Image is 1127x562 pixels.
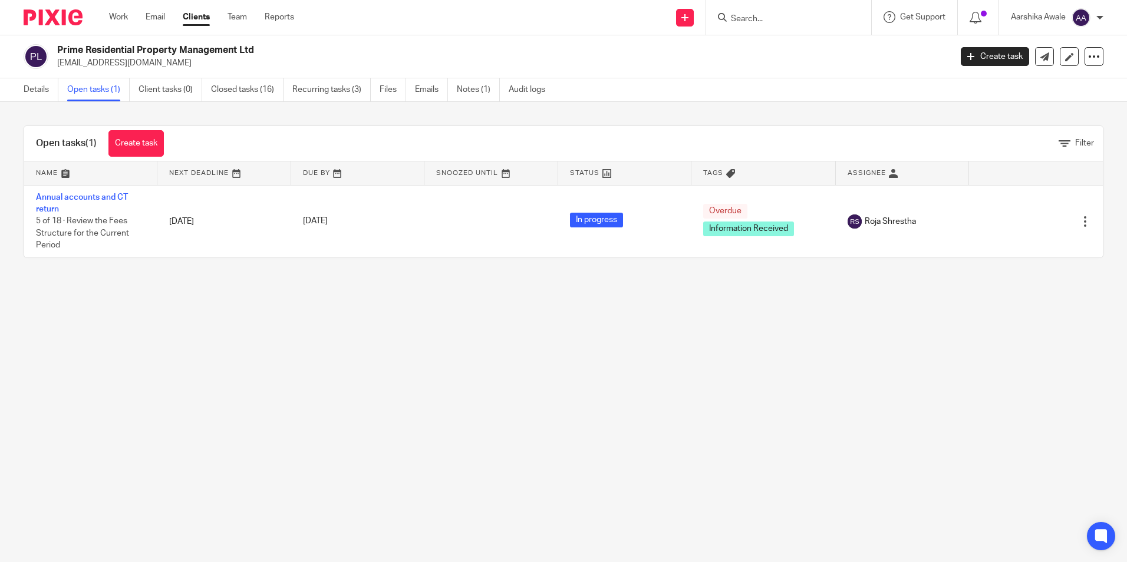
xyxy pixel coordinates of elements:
[211,78,284,101] a: Closed tasks (16)
[1072,8,1090,27] img: svg%3E
[108,130,164,157] a: Create task
[865,216,916,227] span: Roja Shrestha
[703,222,794,236] span: Information Received
[265,11,294,23] a: Reports
[36,193,128,213] a: Annual accounts and CT return
[24,44,48,69] img: svg%3E
[228,11,247,23] a: Team
[436,170,498,176] span: Snoozed Until
[36,137,97,150] h1: Open tasks
[900,13,945,21] span: Get Support
[509,78,554,101] a: Audit logs
[57,57,943,69] p: [EMAIL_ADDRESS][DOMAIN_NAME]
[1075,139,1094,147] span: Filter
[415,78,448,101] a: Emails
[24,78,58,101] a: Details
[109,11,128,23] a: Work
[848,214,862,229] img: svg%3E
[703,170,723,176] span: Tags
[183,11,210,23] a: Clients
[703,204,747,219] span: Overdue
[24,9,83,25] img: Pixie
[303,217,328,226] span: [DATE]
[570,213,623,227] span: In progress
[961,47,1029,66] a: Create task
[36,217,129,249] span: 5 of 18 · Review the Fees Structure for the Current Period
[146,11,165,23] a: Email
[730,14,836,25] input: Search
[139,78,202,101] a: Client tasks (0)
[157,185,291,257] td: [DATE]
[85,138,97,148] span: (1)
[570,170,599,176] span: Status
[380,78,406,101] a: Files
[457,78,500,101] a: Notes (1)
[67,78,130,101] a: Open tasks (1)
[57,44,766,57] h2: Prime Residential Property Management Ltd
[292,78,371,101] a: Recurring tasks (3)
[1011,11,1066,23] p: Aarshika Awale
